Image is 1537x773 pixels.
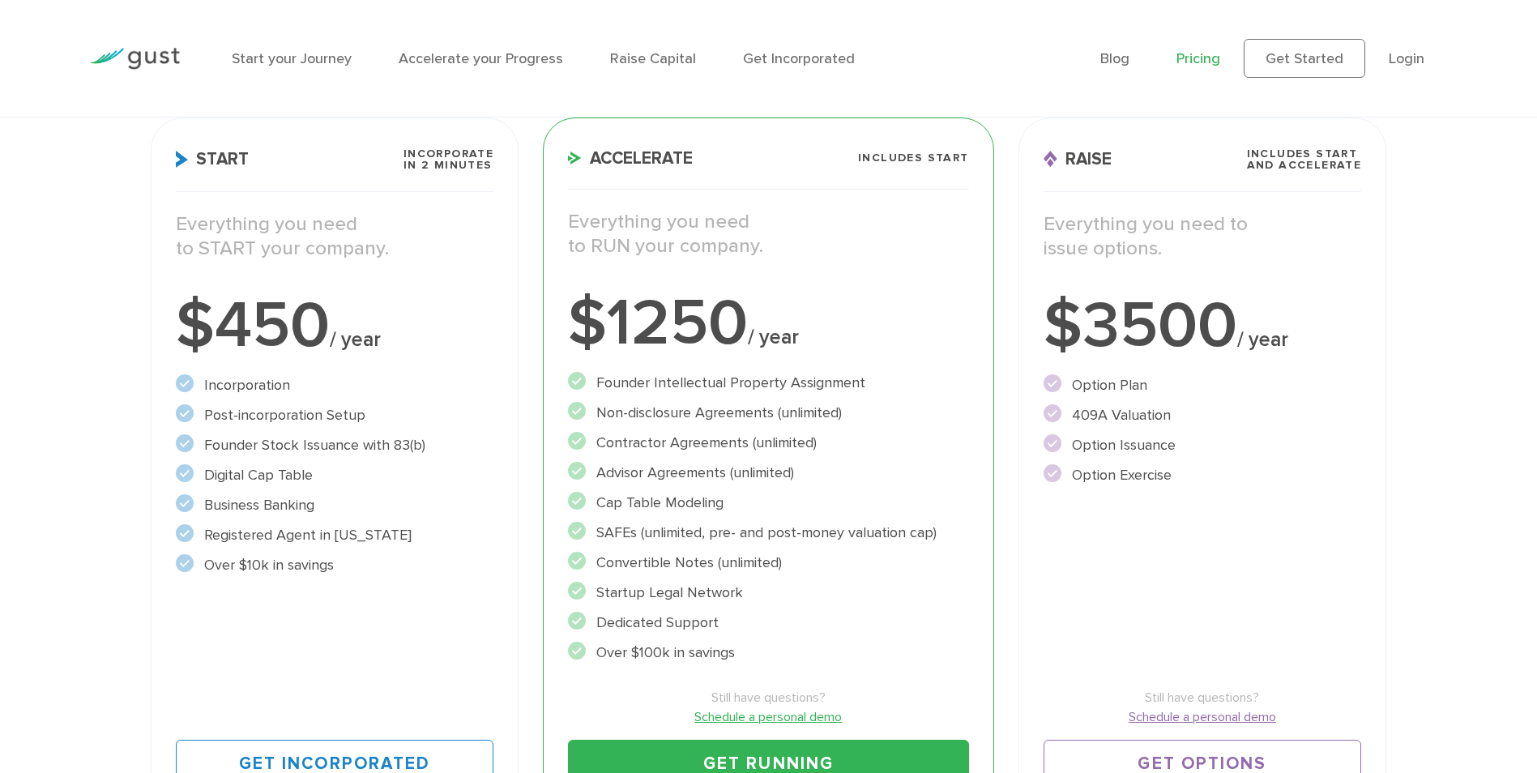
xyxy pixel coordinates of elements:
a: Pricing [1176,50,1220,67]
a: Raise Capital [610,50,696,67]
a: Schedule a personal demo [1044,707,1362,727]
li: Contractor Agreements (unlimited) [568,432,968,454]
span: Still have questions? [1044,688,1362,707]
li: Startup Legal Network [568,582,968,604]
span: Includes START [858,152,969,164]
p: Everything you need to START your company. [176,212,494,261]
a: Get Incorporated [743,50,855,67]
li: Over $100k in savings [568,642,968,664]
span: / year [748,325,799,349]
span: / year [1237,327,1288,352]
img: Start Icon X2 [176,151,188,168]
li: Post-incorporation Setup [176,404,494,426]
a: Login [1389,50,1424,67]
span: Accelerate [568,150,693,167]
span: / year [330,327,381,352]
li: 409A Valuation [1044,404,1362,426]
li: Option Exercise [1044,464,1362,486]
li: Convertible Notes (unlimited) [568,552,968,574]
span: Incorporate in 2 Minutes [403,148,493,171]
div: $1250 [568,291,968,356]
li: Non-disclosure Agreements (unlimited) [568,402,968,424]
span: Raise [1044,151,1112,168]
span: Start [176,151,249,168]
a: Accelerate your Progress [399,50,563,67]
li: Option Plan [1044,374,1362,396]
li: Business Banking [176,494,494,516]
li: Registered Agent in [US_STATE] [176,524,494,546]
li: Incorporation [176,374,494,396]
li: Cap Table Modeling [568,492,968,514]
li: Dedicated Support [568,612,968,634]
a: Schedule a personal demo [568,707,968,727]
span: Still have questions? [568,688,968,707]
li: Digital Cap Table [176,464,494,486]
a: Start your Journey [232,50,352,67]
li: Over $10k in savings [176,554,494,576]
img: Gust Logo [89,48,180,70]
p: Everything you need to RUN your company. [568,210,968,258]
li: SAFEs (unlimited, pre- and post-money valuation cap) [568,522,968,544]
li: Advisor Agreements (unlimited) [568,462,968,484]
li: Founder Stock Issuance with 83(b) [176,434,494,456]
span: Includes START and ACCELERATE [1247,148,1362,171]
div: $450 [176,293,494,358]
img: Accelerate Icon [568,152,582,164]
li: Option Issuance [1044,434,1362,456]
li: Founder Intellectual Property Assignment [568,372,968,394]
a: Get Started [1244,39,1365,78]
a: Blog [1100,50,1129,67]
div: $3500 [1044,293,1362,358]
p: Everything you need to issue options. [1044,212,1362,261]
img: Raise Icon [1044,151,1057,168]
